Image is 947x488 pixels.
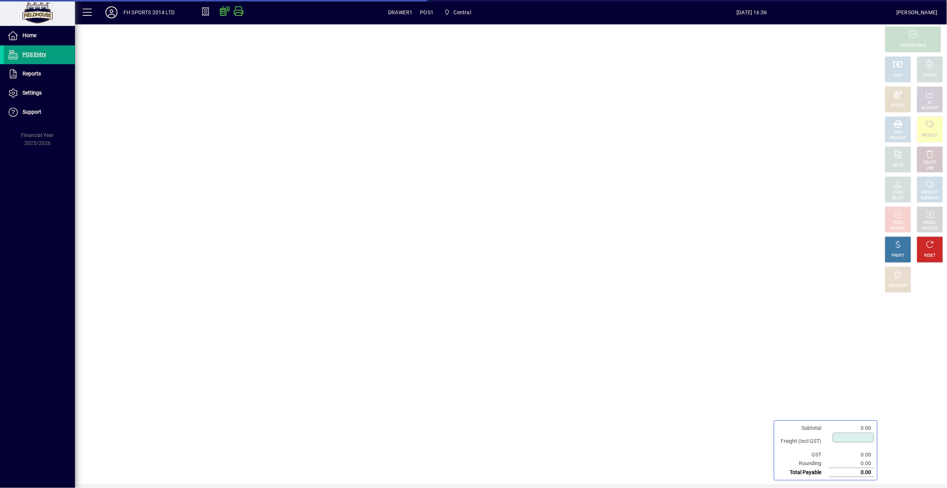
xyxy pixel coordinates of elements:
div: PROCESS SALE [900,43,926,48]
td: 0.00 [829,468,874,477]
div: FH SPORTS 2014 LTD [123,6,175,18]
span: [DATE] 16:36 [607,6,897,18]
span: Support [23,109,41,115]
div: CHARGE [923,73,938,78]
td: GST [777,450,829,459]
td: 0.00 [829,459,874,468]
div: CASH [893,73,903,78]
div: NOTE [893,163,903,169]
div: MISC [894,130,903,136]
span: Settings [23,90,42,96]
div: PRODUCT [890,136,906,141]
div: PRICE [893,190,903,196]
a: Settings [4,84,75,102]
span: Central [454,6,471,18]
div: DELETE [924,160,936,166]
span: Reports [23,71,41,77]
td: 0.00 [829,424,874,432]
div: ACCOUNT [921,105,939,111]
div: RECALL [924,220,937,226]
div: INVOICE [891,226,905,231]
div: PROFIT [892,253,905,259]
div: LINE [926,166,934,171]
div: DISCOUNT [889,283,907,289]
div: SELECT [892,196,905,201]
div: EFTPOS [891,103,905,108]
a: Support [4,103,75,122]
td: Total Payable [777,468,829,477]
span: DRAWER1 [388,6,413,18]
div: HOLD [893,220,903,226]
a: Reports [4,65,75,83]
div: RESET [924,253,936,259]
td: Freight (Incl GST) [777,432,829,450]
span: Central [441,6,474,19]
div: PRODUCT [921,133,938,139]
div: SUMMARY [921,196,939,201]
div: [PERSON_NAME] [897,6,938,18]
button: Profile [99,6,123,19]
a: Home [4,26,75,45]
td: Subtotal [777,424,829,432]
td: Rounding [777,459,829,468]
td: 0.00 [829,450,874,459]
span: Home [23,32,36,38]
div: PRODUCT [921,190,938,196]
span: POS1 [420,6,434,18]
div: INVOICES [922,226,938,231]
span: POS Entry [23,51,46,57]
div: GL [928,100,933,105]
